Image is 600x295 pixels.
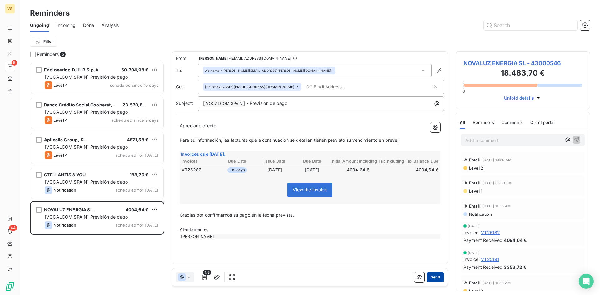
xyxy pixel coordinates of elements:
button: Send [427,272,444,282]
span: Analysis [102,22,119,28]
span: Email [469,280,481,285]
th: Due Date [219,158,256,165]
span: [DATE] 03:30 PM [482,181,512,185]
span: -15 days [227,167,247,173]
span: Level 2 [468,288,483,293]
span: [ [203,101,205,106]
span: Email [469,180,481,185]
img: Logo LeanPay [5,281,15,291]
th: Issue Date [257,158,293,165]
span: Payment Received [463,264,502,270]
span: Unfold details [504,95,534,101]
span: Level 2 [468,165,483,170]
th: Including Tax Balance Due [386,158,439,165]
h3: Reminders [30,7,70,19]
td: 4094,64 € [331,166,385,173]
span: Incoming [57,22,76,28]
span: 5 [12,60,17,66]
th: Invoices [181,158,218,165]
span: Subject: [176,101,193,106]
span: 5 [60,52,66,57]
span: Payment Received [463,237,502,243]
span: Client portal [530,120,554,125]
em: No name [205,68,219,73]
span: ] - Prevision de pago [243,101,287,106]
span: Notification [53,188,76,193]
span: [DATE] 11:56 AM [482,204,511,208]
span: Ongoing [30,22,49,28]
button: Filter [30,37,57,47]
span: Comments [502,120,523,125]
span: 4871,58 € [127,137,148,142]
span: Level 4 [53,83,68,88]
span: View the invoice [287,183,332,197]
span: Done [83,22,94,28]
span: NOVALUZ ENERGIA SL - 43000546 [463,59,582,67]
span: [VOCALCOM SPAIN] Previsión de pago [45,74,128,80]
span: 0 [462,89,465,94]
span: scheduled for [DATE] [116,223,158,228]
span: [VOCALCOM SPAIN] Previsión de pago [45,179,128,184]
span: [DATE] [468,224,480,228]
span: NOVALUZ ENERGIA SL [44,207,93,212]
span: 50.704,98 € [121,67,148,72]
span: scheduled for [DATE] [116,153,158,158]
span: VT25283 [182,167,202,173]
span: [DATE] [468,251,480,255]
td: 4094,64 € [386,166,439,173]
span: Email [469,204,481,209]
span: STELLANTIS & YOU [44,172,86,177]
span: [PERSON_NAME] [199,57,228,60]
span: From: [176,55,198,61]
span: Reminders [37,51,59,57]
span: Notification [53,223,76,228]
span: - [EMAIL_ADDRESS][DOMAIN_NAME] [229,57,291,60]
span: Atentamente, [180,227,208,232]
span: Notification [468,212,492,217]
div: grid [30,61,164,295]
span: 4094,64 € [504,237,527,243]
span: scheduled since 10 days [110,83,158,88]
span: scheduled since 9 days [112,118,158,123]
span: scheduled for [DATE] [116,188,158,193]
span: Level 4 [53,153,68,158]
label: Cc : [176,84,198,90]
span: Invoice : [463,229,480,236]
span: VT25182 [481,229,500,236]
span: Level 1 [468,189,482,194]
label: To: [176,67,198,74]
span: Para su información, las facturas que a continuación se detallan tienen previsto su vencimiento e... [180,137,399,143]
div: <[PERSON_NAME][EMAIL_ADDRESS][PERSON_NAME][DOMAIN_NAME]> [205,68,333,73]
th: Initial Amount Including Tax [331,158,385,165]
span: [VOCALCOM SPAIN] Previsión de pago [45,144,128,150]
button: Unfold details [502,94,543,101]
span: Apreciado cliente; [180,123,218,128]
span: 3353,72 € [504,264,526,270]
span: Gracias por confirmarnos su pago en la fecha prevista. [180,212,294,218]
span: All [460,120,465,125]
div: Open Intercom Messenger [579,274,594,289]
span: Aplicalia Group, SL [44,137,86,142]
td: [DATE] [294,166,330,173]
h3: 18.483,70 € [463,67,582,80]
th: Due Date [294,158,330,165]
span: 1/5 [203,270,211,275]
span: Level 4 [53,118,68,123]
span: [DATE] 11:56 AM [482,281,511,285]
span: 44 [9,225,17,231]
span: Banco Crédito Social Cooperat, S.A [44,102,121,107]
div: VS [5,4,15,14]
span: Invoice : [463,256,480,263]
span: [VOCALCOM SPAIN] Previsión de pago [45,109,128,115]
span: [PERSON_NAME][EMAIL_ADDRESS][DOMAIN_NAME] [205,85,294,89]
span: VOCALCOM SPAIN [205,100,243,107]
span: 188,76 € [130,172,148,177]
input: CC Email Address... [304,82,376,91]
span: Invoices due [DATE]: [181,151,226,157]
span: 23.570,80 € [122,102,150,107]
span: Reminders [473,120,494,125]
span: 4094,64 € [126,207,148,212]
span: [VOCALCOM SPAIN] Previsión de pago [45,214,128,219]
input: Search [484,20,577,30]
span: VT25191 [481,256,499,263]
